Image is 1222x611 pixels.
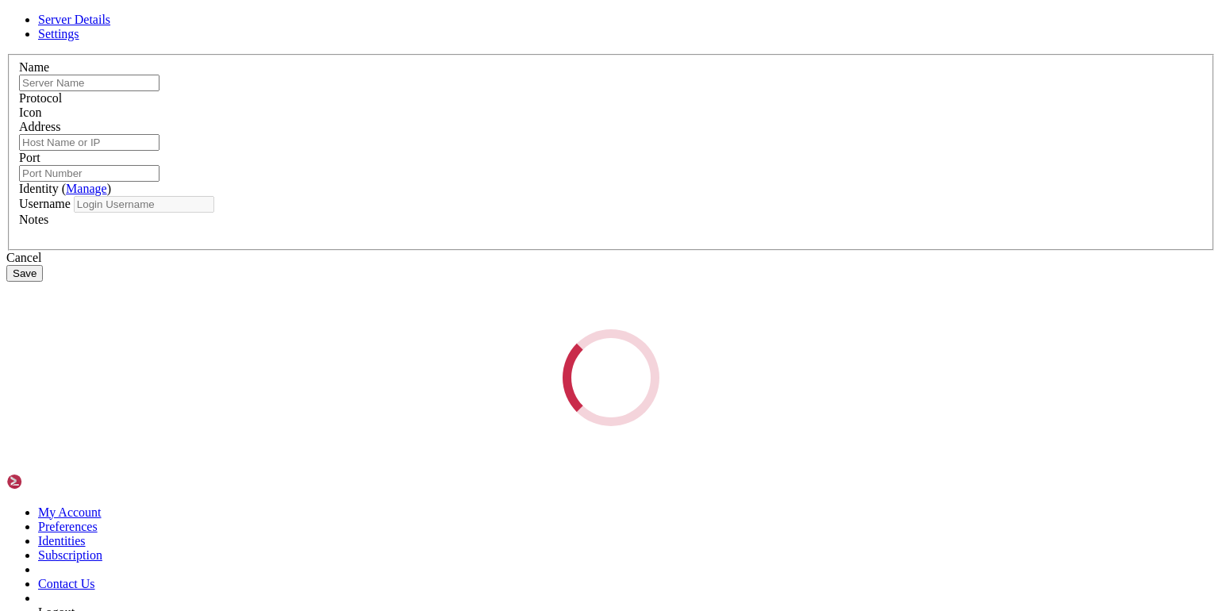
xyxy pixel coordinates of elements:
[19,60,49,74] label: Name
[19,106,41,119] label: Icon
[563,329,659,426] div: Loading...
[38,505,102,519] a: My Account
[38,548,102,562] a: Subscription
[19,151,40,164] label: Port
[38,27,79,40] a: Settings
[19,165,159,182] input: Port Number
[19,91,62,105] label: Protocol
[74,196,214,213] input: Login Username
[66,182,107,195] a: Manage
[6,251,1216,265] div: Cancel
[19,182,111,195] label: Identity
[6,265,43,282] button: Save
[38,13,110,26] a: Server Details
[19,197,71,210] label: Username
[6,474,98,490] img: Shellngn
[19,75,159,91] input: Server Name
[38,534,86,548] a: Identities
[19,134,159,151] input: Host Name or IP
[19,213,48,226] label: Notes
[62,182,111,195] span: ( )
[19,120,60,133] label: Address
[38,520,98,533] a: Preferences
[38,577,95,590] a: Contact Us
